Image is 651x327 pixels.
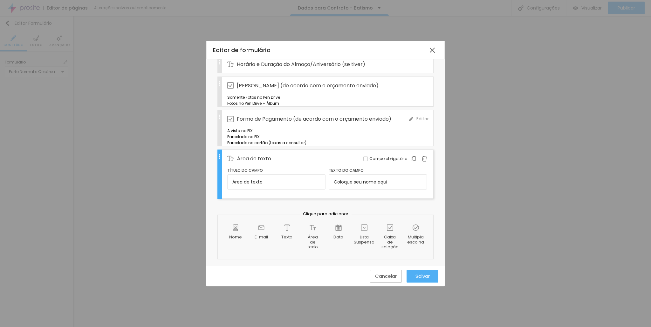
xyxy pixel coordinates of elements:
img: Icone [361,224,367,231]
div: Parcelado no cartão (taxas a consultar) [227,140,427,146]
img: Icone [227,116,234,122]
img: Icone [232,224,239,231]
button: Salvar [407,270,438,283]
img: Icone [217,115,222,119]
span: Área de texto [305,235,321,250]
img: Icone [258,224,264,231]
span: Nome [229,235,242,240]
img: Icone [409,117,413,121]
span: Área de texto [237,155,271,163]
span: Forma de Pagamento (de acordo com o orçamento enviado) [237,115,391,123]
input: Coloque seu nome aqui [329,174,427,190]
span: Caixa de seleção [381,235,399,250]
span: Multipla escolha [407,235,424,244]
img: Icone [387,224,393,231]
span: Horário e Duração do Almoço/Aniversário (se tiver) [237,60,365,68]
input: Coloque seu nome aqui [227,174,325,190]
img: Icone [284,224,290,231]
img: Icone [413,224,419,231]
span: Clique para adicionar [300,211,352,217]
div: A vista no PIX [227,128,427,134]
img: Icone [421,156,427,162]
div: Cancelar [375,273,397,279]
span: Editar [416,116,429,122]
span: Editor de formulário [213,46,271,54]
span: Texto [281,235,292,240]
img: Icone [227,61,234,67]
img: Icone [335,224,342,231]
img: Icone [217,60,222,64]
button: Cancelar [370,270,402,283]
span: Título do campo [227,168,263,173]
img: Icone [227,155,234,162]
span: [PERSON_NAME] (de acordo com o orçamento enviado) [237,82,379,90]
div: Somente Fotos no Pen Drive [227,94,427,100]
img: Icone [217,154,222,159]
img: Icone [310,224,316,231]
img: Icone [411,156,417,162]
span: Salvar [415,273,430,279]
img: Icone [217,81,222,86]
span: E-mail [255,235,268,240]
div: Fotos no Pen Drive + Álbum [227,100,427,106]
div: Parcelado no PIX [227,134,427,140]
span: Data [333,235,343,240]
span: Lista Suspensa [354,235,374,244]
span: Texto do campo [329,168,364,173]
img: Icone [227,82,234,89]
span: Campo obrigatório [369,156,407,162]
